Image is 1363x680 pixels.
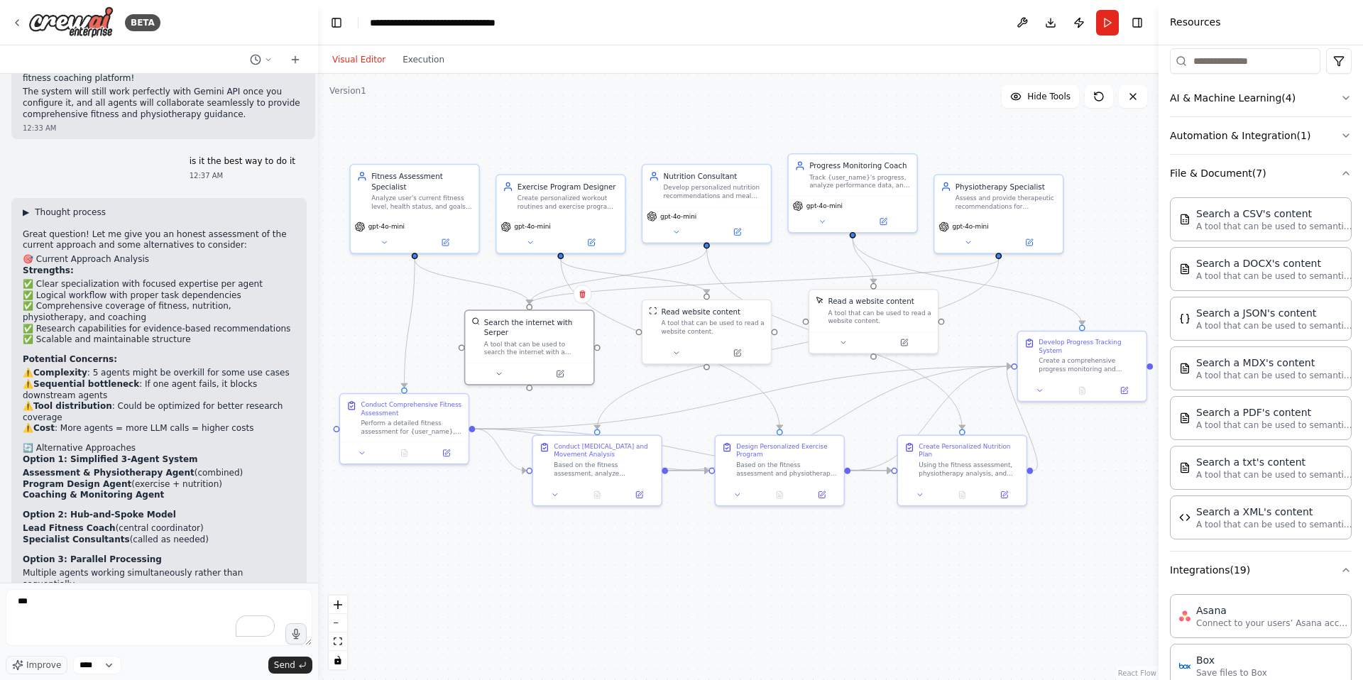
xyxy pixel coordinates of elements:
strong: Assessment & Physiotherapy Agent [23,468,195,478]
button: Open in side panel [530,368,589,380]
p: A tool that can be used to semantic search a query from a XML's content. [1196,519,1352,530]
p: Great question! Let me give you an honest assessment of the current approach and some alternative... [23,229,295,251]
div: Box [1196,653,1267,667]
img: ScrapeWebsiteTool [649,307,657,315]
li: (exercise + nutrition) [23,479,295,490]
button: Hide Tools [1002,85,1079,108]
button: Delete node [574,285,592,303]
g: Edge from 976882f2-f655-4780-ba1d-70f4127da2ca to cce62eb3-f7aa-4dfa-8fc5-20e204a9ca9f [850,361,1011,476]
div: A tool that can be used to read a website content. [662,319,765,336]
div: Analyze user's current fitness level, health status, and goals to create comprehensive fitness as... [371,194,472,211]
img: CSVSearchTool [1179,214,1190,225]
div: Create personalized workout routines and exercise programs based on {user_name}'s fitness assessm... [518,194,618,211]
p: The system will still work perfectly with Gemini API once you configure it, and all agents will c... [23,87,304,120]
p: Connect to your users’ Asana accounts [1196,618,1352,629]
button: Hide right sidebar [1127,13,1147,33]
button: Open in side panel [804,488,839,501]
button: Open in side panel [428,446,464,459]
div: Read website content [662,307,741,317]
span: Thought process [35,207,106,218]
div: Search a DOCX's content [1196,256,1352,270]
button: Open in side panel [708,346,767,359]
g: Edge from 4771a2bb-309b-4c49-9eae-509f46018d85 to cce62eb3-f7aa-4dfa-8fc5-20e204a9ca9f [668,361,1011,476]
div: Based on the fitness assessment and physiotherapy analysis, create a detailed, progressive exerci... [736,461,837,478]
div: Conduct Comprehensive Fitness Assessment [361,400,461,417]
button: Open in side panel [854,215,913,228]
div: Fitness Assessment Specialist [371,171,472,192]
g: Edge from 9850d890-4b18-417d-b8c0-75876e84f31f to cce62eb3-f7aa-4dfa-8fc5-20e204a9ca9f [848,238,1088,325]
img: Logo [28,6,114,38]
img: TXTSearchTool [1179,462,1190,473]
div: Develop personalized nutrition recommendations and meal plans that complement {user_name}'s fitne... [663,184,764,201]
div: Search a txt's content [1196,455,1352,469]
img: ScrapeElementFromWebsiteTool [816,296,824,305]
div: Asana [1196,603,1352,618]
strong: Option 3: Parallel Processing [23,554,162,564]
button: Open in side panel [621,488,657,501]
div: Physiotherapy Specialist [956,182,1056,192]
div: A tool that can be used to search the internet with a search_query. Supports different search typ... [484,340,587,357]
button: Integrations(19) [1170,552,1352,588]
div: 12:33 AM [23,123,304,133]
button: No output available [575,488,619,501]
div: Version 1 [329,85,366,97]
div: Read a website content [828,296,914,307]
g: Edge from 1ac767fe-ac5b-41f6-9658-2499d1b090a2 to 14e54628-1856-42d7-9e71-da5ec77c748c [475,424,891,476]
div: Exercise Program Designer [518,182,618,192]
li: ⚠️ : If one agent fails, it blocks downstream agents [23,379,295,401]
textarea: To enrich screen reader interactions, please activate Accessibility in Grammarly extension settings [6,589,312,646]
div: Physiotherapy SpecialistAssess and provide therapeutic recommendations for {user_name}'s muscle p... [934,174,1064,253]
div: Perform a detailed fitness assessment for {user_name}, including current fitness level evaluation... [361,419,461,437]
img: MDXSearchTool [1179,363,1190,374]
li: ⚠️ : Could be optimized for better research coverage [23,401,295,423]
button: File & Document(7) [1170,155,1352,192]
div: Exercise Program DesignerCreate personalized workout routines and exercise programs based on {use... [496,174,626,253]
div: SerperDevToolSearch the internet with SerperA tool that can be used to search the internet with a... [464,309,595,385]
p: Save files to Box [1196,667,1267,679]
h4: Resources [1170,15,1221,30]
strong: Coaching & Monitoring Agent [23,490,164,500]
g: Edge from 1ac767fe-ac5b-41f6-9658-2499d1b090a2 to 4771a2bb-309b-4c49-9eae-509f46018d85 [475,424,526,476]
h2: 🎯 Current Approach Analysis [23,254,295,265]
div: Assess and provide therapeutic recommendations for {user_name}'s muscle pains, movement limitatio... [956,194,1056,211]
li: Multiple agents working simultaneously rather than sequentially [23,568,295,590]
div: File & Document(7) [1170,192,1352,551]
button: No output available [1060,384,1104,397]
strong: Option 1: Simplified 3-Agent System [23,454,198,464]
p: A tool that can be used to semantic search a query from a JSON's content. [1196,320,1352,331]
p: A tool that can be used to semantic search a query from a MDX's content. [1196,370,1352,381]
li: ✅ Scalable and maintainable structure [23,334,295,346]
span: ▶ [23,207,29,218]
g: Edge from 08f27fc9-0edc-4ed1-aed6-9ede0f72aaf9 to 781ec183-7326-41c6-b5e6-51080941bea6 [524,259,1004,304]
li: (called as needed) [23,534,295,546]
img: PDFSearchTool [1179,412,1190,424]
g: Edge from 14e54628-1856-42d7-9e71-da5ec77c748c to cce62eb3-f7aa-4dfa-8fc5-20e204a9ca9f [1001,361,1044,476]
img: Box [1179,660,1190,671]
button: Visual Editor [324,51,394,68]
img: DOCXSearchTool [1179,263,1190,275]
div: 12:37 AM [190,170,295,181]
li: ✅ Clear specialization with focused expertise per agent [23,279,295,290]
div: Based on the fitness assessment, analyze {user_name}'s reported muscle pains, movement limitation... [554,461,655,478]
button: Automation & Integration(1) [1170,117,1352,154]
img: Asana [1179,610,1190,622]
button: zoom in [329,596,347,614]
span: Improve [26,659,61,671]
div: Create Personalized Nutrition PlanUsing the fitness assessment, physiotherapy analysis, and exerc... [897,435,1028,507]
div: Progress Monitoring CoachTrack {user_name}'s progress, analyze performance data, and provide ongo... [787,153,918,233]
img: JSONSearchTool [1179,313,1190,324]
strong: Potential Concerns: [23,354,117,364]
strong: Sequential bottleneck [33,379,139,389]
p: A tool that can be used to semantic search a query from a DOCX's content. [1196,270,1352,282]
button: Execution [394,51,453,68]
button: Click to speak your automation idea [285,623,307,645]
button: Open in side panel [708,226,767,238]
strong: Tool distribution [33,401,112,411]
div: Conduct [MEDICAL_DATA] and Movement Analysis [554,442,655,459]
g: Edge from 126cf710-14ed-4591-a565-6ecd91d6d3a2 to 781ec183-7326-41c6-b5e6-51080941bea6 [524,248,711,304]
button: No output available [382,446,426,459]
div: Search a JSON's content [1196,306,1352,320]
div: Create Personalized Nutrition Plan [919,442,1019,459]
span: gpt-4o-mini [514,223,550,231]
p: A tool that can be used to semantic search a query from a PDF's content. [1196,419,1352,431]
